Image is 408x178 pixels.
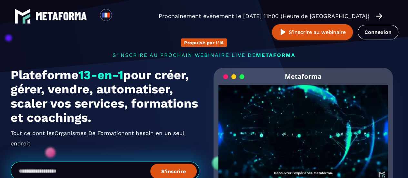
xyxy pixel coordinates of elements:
[35,12,87,20] img: logo
[279,28,287,36] img: play
[117,12,122,20] input: Search for option
[102,11,110,19] img: fr
[223,74,244,80] img: loading
[358,25,398,39] a: Connexion
[78,68,123,82] span: 13-en-1
[285,68,322,85] h2: Metaforma
[272,24,353,40] button: S’inscrire au webinaire
[11,68,199,125] h1: Plateforme pour créer, gérer, vendre, automatiser, scaler vos services, formations et coachings.
[256,52,295,58] span: METAFORMA
[112,9,128,23] div: Search for option
[15,8,31,24] img: logo
[159,12,369,21] p: Prochainement événement le [DATE] 11h00 (Heure de [GEOGRAPHIC_DATA])
[218,85,388,170] video: Your browser does not support the video tag.
[11,52,398,58] p: s'inscrire au prochain webinaire live de
[11,128,199,149] h2: Tout ce dont les ont besoin en un seul endroit
[376,13,382,20] img: arrow-right
[55,128,125,138] span: Organismes De Formation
